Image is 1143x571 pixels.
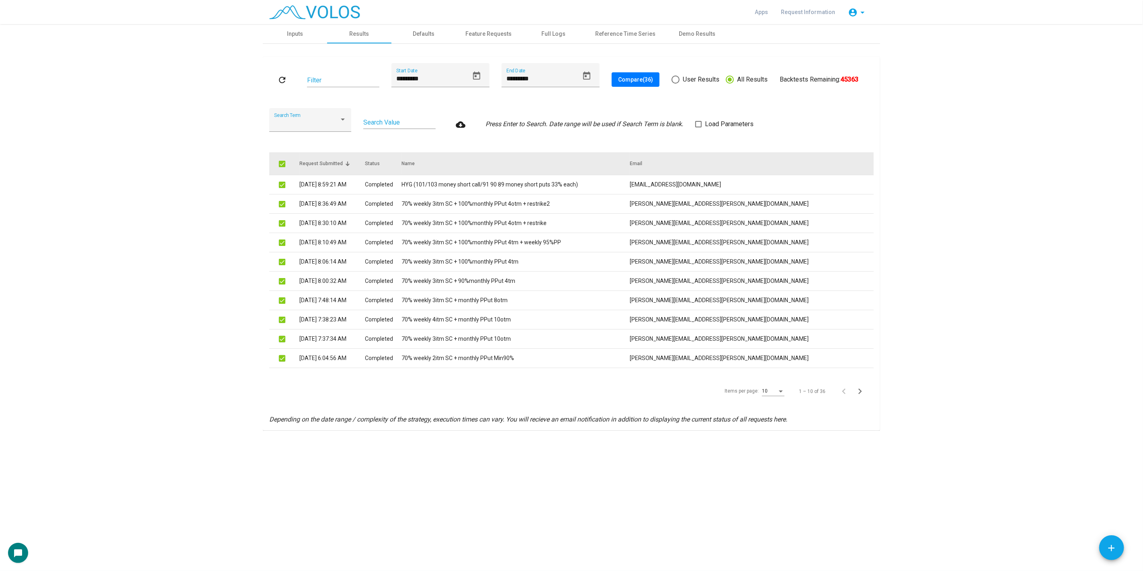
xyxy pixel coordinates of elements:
[465,30,512,38] div: Feature Requests
[365,160,380,167] div: Status
[630,160,642,167] div: Email
[840,76,858,83] b: 45363
[401,252,630,271] td: 70% weekly 3itm SC + 100%monthly PPut 4tm
[287,30,303,38] div: Inputs
[13,548,23,558] mat-icon: chat_bubble
[762,388,768,394] span: 10
[365,233,401,252] td: Completed
[277,75,287,85] mat-icon: refresh
[401,194,630,213] td: 70% weekly 3itm SC + 100%monthly PPut 4otm + restrike2
[485,120,683,128] i: Press Enter to Search. Date range will be used if Search Term is blank.
[1106,543,1117,553] mat-icon: add
[630,348,874,368] td: [PERSON_NAME][EMAIL_ADDRESS][PERSON_NAME][DOMAIN_NAME]
[630,160,864,167] div: Email
[630,329,874,348] td: [PERSON_NAME][EMAIL_ADDRESS][PERSON_NAME][DOMAIN_NAME]
[630,291,874,310] td: [PERSON_NAME][EMAIL_ADDRESS][PERSON_NAME][DOMAIN_NAME]
[838,383,854,399] button: Previous page
[299,348,365,368] td: [DATE] 6:04:56 AM
[630,252,874,271] td: [PERSON_NAME][EMAIL_ADDRESS][PERSON_NAME][DOMAIN_NAME]
[365,252,401,271] td: Completed
[365,271,401,291] td: Completed
[469,68,485,84] button: Open calendar
[299,271,365,291] td: [DATE] 8:00:32 AM
[748,5,774,19] a: Apps
[848,8,858,17] mat-icon: account_circle
[579,68,595,84] button: Open calendar
[413,30,434,38] div: Defaults
[755,9,768,15] span: Apps
[680,75,719,84] span: User Results
[725,387,759,395] div: Items per page:
[401,160,630,167] div: Name
[401,160,415,167] div: Name
[630,175,874,194] td: [EMAIL_ADDRESS][DOMAIN_NAME]
[780,75,858,84] div: Backtests Remaining:
[299,233,365,252] td: [DATE] 8:10:49 AM
[269,415,787,423] i: Depending on the date range / complexity of the strategy, execution times can vary. You will reci...
[401,329,630,348] td: 70% weekly 3itm SC + monthly PPut 10otm
[858,8,867,17] mat-icon: arrow_drop_down
[299,252,365,271] td: [DATE] 8:06:14 AM
[401,213,630,233] td: 70% weekly 3itm SC + 100%monthly PPut 4otm + restrike
[799,388,825,395] div: 1 – 10 of 36
[456,120,465,129] mat-icon: cloud_download
[630,213,874,233] td: [PERSON_NAME][EMAIL_ADDRESS][PERSON_NAME][DOMAIN_NAME]
[365,175,401,194] td: Completed
[630,310,874,329] td: [PERSON_NAME][EMAIL_ADDRESS][PERSON_NAME][DOMAIN_NAME]
[679,30,716,38] div: Demo Results
[365,291,401,310] td: Completed
[612,72,660,87] button: Compare(36)
[705,119,754,129] span: Load Parameters
[299,310,365,329] td: [DATE] 7:38:23 AM
[299,291,365,310] td: [DATE] 7:48:14 AM
[299,160,365,167] div: Request Submitted
[365,194,401,213] td: Completed
[595,30,655,38] div: Reference Time Series
[299,160,343,167] div: Request Submitted
[365,160,401,167] div: Status
[762,389,785,394] mat-select: Items per page:
[401,310,630,329] td: 70% weekly 4itm SC + monthly PPut 10otm
[630,233,874,252] td: [PERSON_NAME][EMAIL_ADDRESS][PERSON_NAME][DOMAIN_NAME]
[401,291,630,310] td: 70% weekly 3itm SC + monthly PPut 8otm
[630,194,874,213] td: [PERSON_NAME][EMAIL_ADDRESS][PERSON_NAME][DOMAIN_NAME]
[401,271,630,291] td: 70% weekly 3itm SC + 90%monthly PPut 4tm
[401,233,630,252] td: 70% weekly 3itm SC + 100%monthly PPut 4tm + weekly 95%PP
[854,383,871,399] button: Next page
[299,175,365,194] td: [DATE] 8:59:21 AM
[401,348,630,368] td: 70% weekly 2itm SC + monthly PPut Min90%
[734,75,768,84] span: All Results
[299,194,365,213] td: [DATE] 8:36:49 AM
[774,5,842,19] a: Request Information
[365,213,401,233] td: Completed
[299,329,365,348] td: [DATE] 7:37:34 AM
[781,9,835,15] span: Request Information
[401,175,630,194] td: HYG (101/103 money short call/91 90 89 money short puts 33% each)
[541,30,565,38] div: Full Logs
[350,30,369,38] div: Results
[365,310,401,329] td: Completed
[365,329,401,348] td: Completed
[365,348,401,368] td: Completed
[299,213,365,233] td: [DATE] 8:30:10 AM
[618,76,653,83] span: Compare (36)
[1099,535,1124,560] button: Add icon
[630,271,874,291] td: [PERSON_NAME][EMAIL_ADDRESS][PERSON_NAME][DOMAIN_NAME]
